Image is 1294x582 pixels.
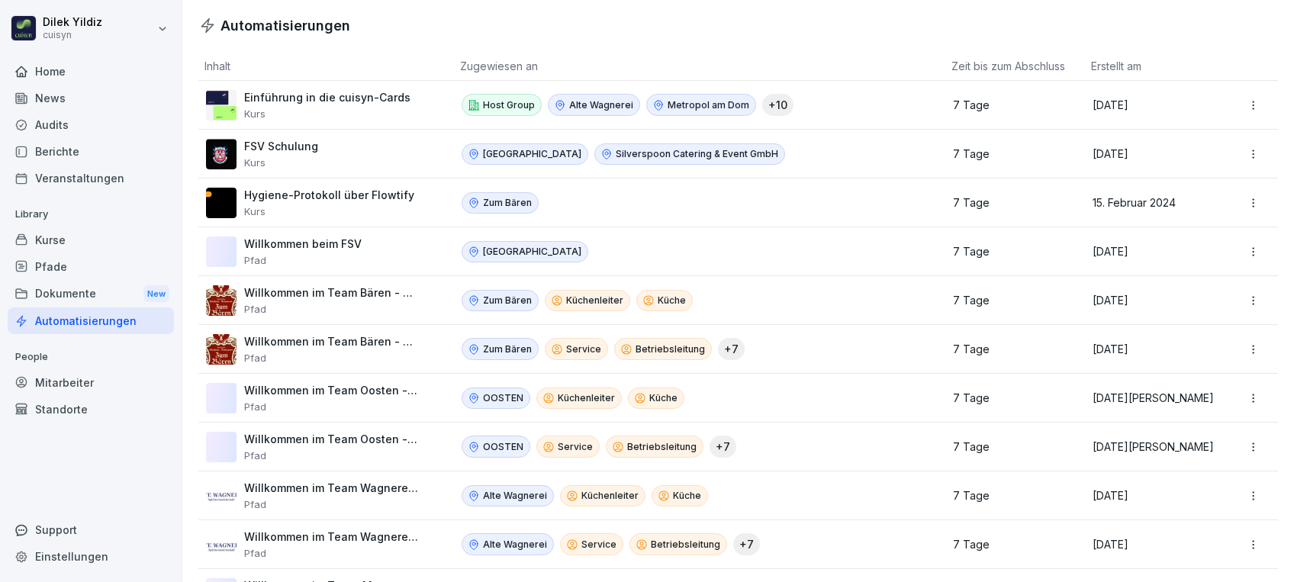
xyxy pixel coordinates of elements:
[8,280,174,308] a: DokumenteNew
[1093,489,1215,503] p: [DATE]
[206,529,237,560] img: rwu72uj15nc9b72rceu2bdsa.png
[483,440,523,454] p: OOSTEN
[206,188,237,218] img: d9cg4ozm5i3lmr7kggjym0q8.png
[8,85,174,111] a: News
[483,147,581,161] p: [GEOGRAPHIC_DATA]
[8,307,174,334] a: Automatisierungen
[739,536,754,552] p: + 7
[566,342,601,356] p: Service
[483,342,532,356] p: Zum Bären
[953,538,1067,551] p: 7 Tage
[953,98,1067,112] p: 7 Tage
[244,156,318,169] p: Kurs
[724,341,739,357] p: + 7
[945,52,1085,81] th: Zeit bis zum Abschluss
[953,489,1067,503] p: 7 Tage
[206,481,237,511] img: tzanhe81khhyhzizj8ci2clc.png
[649,391,678,405] p: Küche
[8,111,174,138] a: Audits
[483,538,547,551] p: Alte Wagnerei
[8,165,174,191] a: Veranstaltungen
[8,543,174,570] a: Einstellungen
[244,205,414,217] p: Kurs
[1093,245,1215,259] p: [DATE]
[636,342,705,356] p: Betriebsleitung
[244,91,410,105] p: Einführung in die cuisyn-Cards
[43,16,102,29] p: Dilek Yildiz
[244,449,420,461] p: Pfad
[953,342,1067,356] p: 7 Tage
[244,547,420,559] p: Pfad
[220,15,350,36] h1: Automatisierungen
[244,498,420,510] p: Pfad
[1093,98,1215,112] p: [DATE]
[953,440,1067,454] p: 7 Tage
[8,516,174,543] div: Support
[483,98,535,112] p: Host Group
[206,334,237,365] img: viyxl91xy78mz01a8rw4otxs.png
[244,352,420,364] p: Pfad
[8,345,174,369] p: People
[581,489,639,503] p: Küchenleiter
[244,254,362,266] p: Pfad
[8,138,174,165] a: Berichte
[206,285,237,316] img: f8xl3oekej93j7u6534jipth.png
[244,237,362,251] p: Willkommen beim FSV
[8,280,174,308] div: Dokumente
[483,294,532,307] p: Zum Bären
[206,90,237,121] img: c1vosdem0wfozm16sovb39mh.png
[1093,440,1215,454] p: [DATE][PERSON_NAME]
[616,147,778,161] p: Silverspoon Catering & Event GmbH
[768,97,787,113] p: + 10
[569,98,633,112] p: Alte Wagnerei
[244,140,318,153] p: FSV Schulung
[1093,391,1215,405] p: [DATE][PERSON_NAME]
[1085,52,1234,81] th: Erstellt am
[658,294,686,307] p: Küche
[716,439,730,455] p: + 7
[1093,294,1215,307] p: [DATE]
[953,245,1067,259] p: 7 Tage
[8,202,174,227] p: Library
[198,52,454,81] th: Inhalt
[627,440,697,454] p: Betriebsleitung
[244,432,420,446] p: Willkommen im Team Oosten - Service
[8,396,174,423] a: Standorte
[953,196,1067,210] p: 7 Tage
[1093,196,1215,210] p: 15. Februar 2024
[558,440,593,454] p: Service
[1093,342,1215,356] p: [DATE]
[454,52,946,81] th: Zugewiesen an
[244,335,420,349] p: Willkommen im Team Bären - Service
[953,147,1067,161] p: 7 Tage
[483,489,547,503] p: Alte Wagnerei
[244,108,410,120] p: Kurs
[244,384,420,397] p: Willkommen im Team Oosten - Küche
[8,253,174,280] a: Pfade
[953,391,1067,405] p: 7 Tage
[8,58,174,85] a: Home
[673,489,701,503] p: Küche
[244,286,420,300] p: Willkommen im Team Bären - Küche
[566,294,623,307] p: Küchenleiter
[8,369,174,396] a: Mitarbeiter
[953,294,1067,307] p: 7 Tage
[244,530,420,544] p: Willkommen im Team Wagnerei - Service
[244,400,420,413] p: Pfad
[244,481,420,495] p: Willkommen im Team Wagnerei - Küche
[483,391,523,405] p: OOSTEN
[581,538,616,551] p: Service
[483,245,581,259] p: [GEOGRAPHIC_DATA]
[244,303,420,315] p: Pfad
[1093,538,1215,551] p: [DATE]
[8,227,174,253] a: Kurse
